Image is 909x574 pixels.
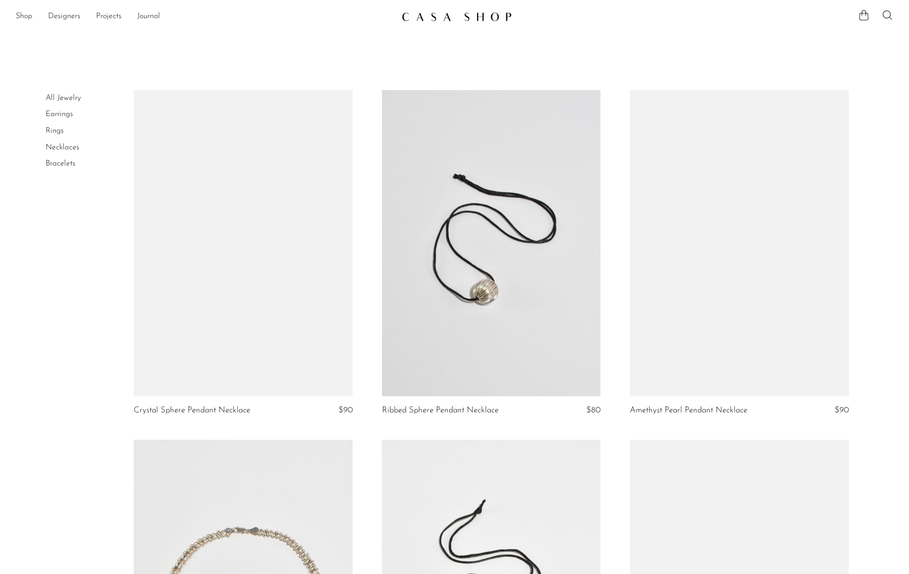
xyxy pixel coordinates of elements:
[46,110,73,118] a: Earrings
[16,8,394,25] ul: NEW HEADER MENU
[48,10,80,23] a: Designers
[137,10,160,23] a: Journal
[46,127,64,135] a: Rings
[16,10,32,23] a: Shop
[46,94,81,102] a: All Jewelry
[46,160,75,167] a: Bracelets
[96,10,121,23] a: Projects
[46,143,79,151] a: Necklaces
[586,406,600,414] span: $80
[16,8,394,25] nav: Desktop navigation
[134,406,250,415] a: Crystal Sphere Pendant Necklace
[382,406,499,415] a: Ribbed Sphere Pendant Necklace
[835,406,849,414] span: $90
[338,406,353,414] span: $90
[630,406,747,415] a: Amethyst Pearl Pendant Necklace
